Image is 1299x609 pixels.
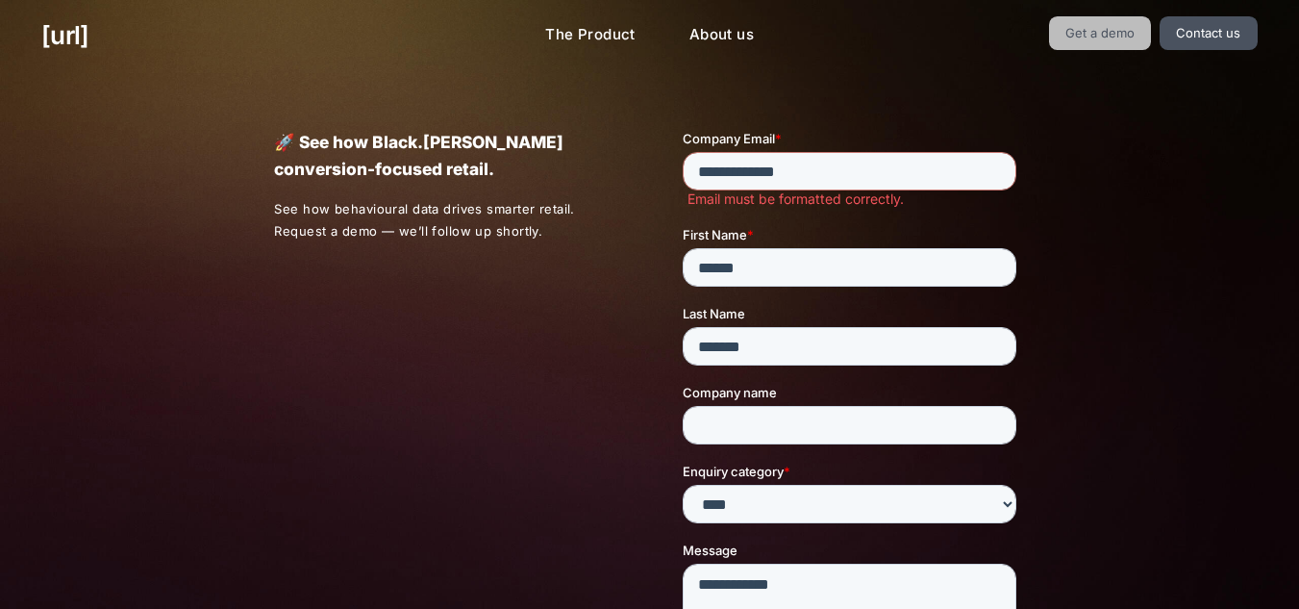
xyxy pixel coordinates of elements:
[1049,16,1152,50] a: Get a demo
[274,198,616,242] p: See how behavioural data drives smarter retail. Request a demo — we’ll follow up shortly.
[1160,16,1258,50] a: Contact us
[41,16,88,54] a: [URL]
[674,16,769,54] a: About us
[274,129,615,183] p: 🚀 See how Black.[PERSON_NAME] conversion-focused retail.
[530,16,651,54] a: The Product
